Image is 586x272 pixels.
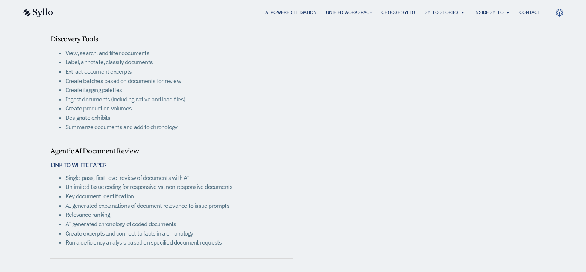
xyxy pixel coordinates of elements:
li: AI generated explanations of document relevance to issue prompts [65,201,293,210]
a: Contact [519,9,540,16]
a: LINK TO WHITE PAPER [50,161,106,169]
a: Choose Syllo [381,9,415,16]
li: Extract document excerpts [65,67,293,76]
li: Designate exhibits [65,113,293,122]
li: Create excerpts and connect to facts in a chronology [65,229,293,238]
li: Create tagging palettes [65,85,293,95]
li: AI generated chronology of coded documents [65,219,293,229]
div: Menu Toggle [68,9,540,16]
nav: Menu [68,9,540,16]
img: syllo [22,8,53,17]
a: Unified Workspace [326,9,372,16]
li: Label, annotate, classify documents [65,57,293,67]
li: Summarize documents and add to chronology [65,122,293,132]
li: Ingest documents (including native and load files) [65,95,293,104]
a: AI Powered Litigation [265,9,317,16]
a: Syllo Stories [425,9,458,16]
li: Create batches based on documents for review [65,76,293,86]
a: Inside Syllo [474,9,504,16]
li: Relevance ranking [65,210,293,219]
li: Run a deficiency analysis based on specified document requests [65,238,293,247]
li: Key document identification [65,192,293,201]
li: Create production volumes [65,104,293,113]
li: View, search, and filter documents [65,48,293,58]
li: Unlimited Issue coding for responsive vs. non-responsive documents [65,182,293,192]
li: Single-pass, first-level review of documents with AI [65,173,293,183]
h5: Agentic AI Document Review [50,146,293,156]
h5: Discovery Tools [50,34,293,44]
